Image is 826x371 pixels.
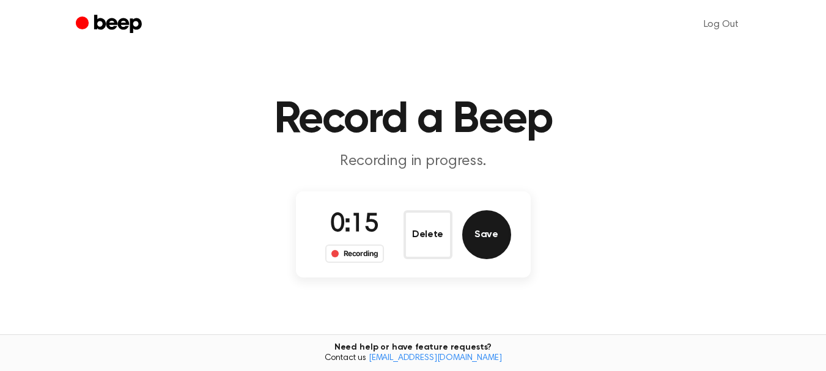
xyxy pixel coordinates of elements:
[369,354,502,362] a: [EMAIL_ADDRESS][DOMAIN_NAME]
[462,210,511,259] button: Save Audio Record
[179,152,648,172] p: Recording in progress.
[76,13,145,37] a: Beep
[325,244,385,263] div: Recording
[330,212,379,238] span: 0:15
[691,10,751,39] a: Log Out
[7,353,819,364] span: Contact us
[404,210,452,259] button: Delete Audio Record
[100,98,726,142] h1: Record a Beep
